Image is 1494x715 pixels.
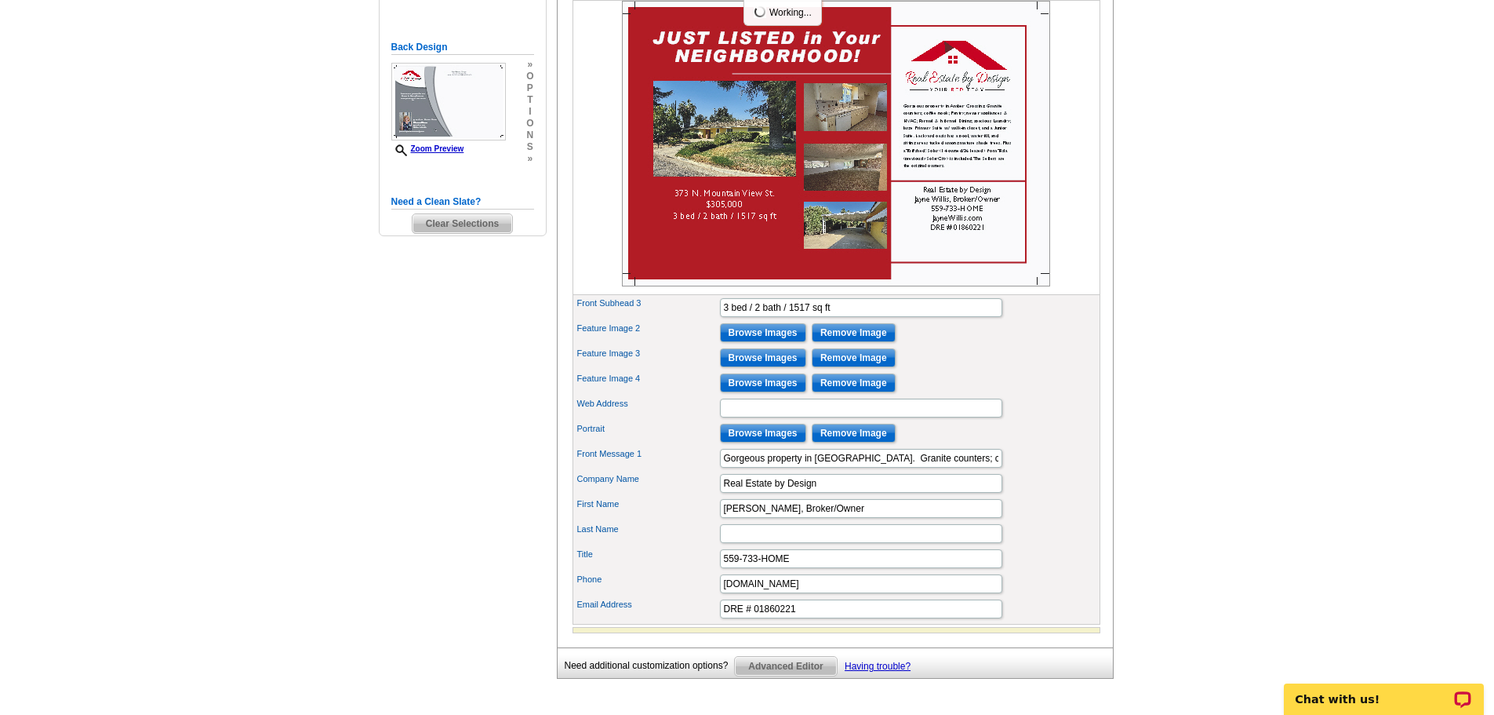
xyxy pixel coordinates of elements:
input: Remove Image [812,348,896,367]
span: i [526,106,533,118]
iframe: LiveChat chat widget [1274,666,1494,715]
label: Feature Image 4 [577,372,718,385]
label: Feature Image 3 [577,347,718,360]
a: Advanced Editor [734,656,837,677]
label: Title [577,548,718,561]
label: Last Name [577,523,718,536]
span: n [526,130,533,141]
input: Remove Image [812,323,896,342]
h5: Need a Clean Slate? [391,195,534,210]
span: » [526,153,533,165]
label: Portrait [577,422,718,436]
span: t [526,94,533,106]
input: Remove Image [812,424,896,443]
span: o [526,71,533,82]
label: Phone [577,573,718,586]
input: Browse Images [720,348,806,367]
img: small-thumb.jpg [391,63,506,140]
span: » [526,59,533,71]
img: Z18881772_00001_1.jpg [622,1,1050,286]
img: loading... [754,5,766,18]
label: Email Address [577,598,718,611]
div: Need additional customization options? [565,656,735,676]
h5: Back Design [391,40,534,55]
a: Having trouble? [845,661,911,672]
label: Company Name [577,472,718,486]
a: Zoom Preview [391,144,464,153]
input: Browse Images [720,323,806,342]
span: Clear Selections [413,214,512,233]
span: s [526,141,533,153]
label: Front Message 1 [577,447,718,461]
input: Browse Images [720,424,806,443]
label: Feature Image 2 [577,322,718,335]
span: p [526,82,533,94]
span: o [526,118,533,130]
label: Web Address [577,397,718,410]
label: Front Subhead 3 [577,297,718,310]
label: First Name [577,498,718,511]
input: Browse Images [720,374,806,392]
input: Remove Image [812,374,896,392]
span: Advanced Editor [735,657,836,676]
